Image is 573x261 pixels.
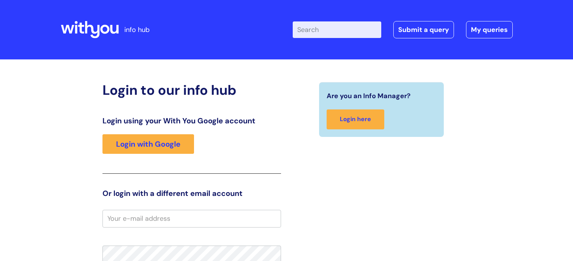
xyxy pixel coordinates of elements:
[102,82,281,98] h2: Login to our info hub
[293,21,381,38] input: Search
[102,116,281,125] h3: Login using your With You Google account
[102,189,281,198] h3: Or login with a different email account
[124,24,150,36] p: info hub
[327,109,384,129] a: Login here
[102,210,281,227] input: Your e-mail address
[393,21,454,38] a: Submit a query
[102,134,194,154] a: Login with Google
[327,90,411,102] span: Are you an Info Manager?
[466,21,513,38] a: My queries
